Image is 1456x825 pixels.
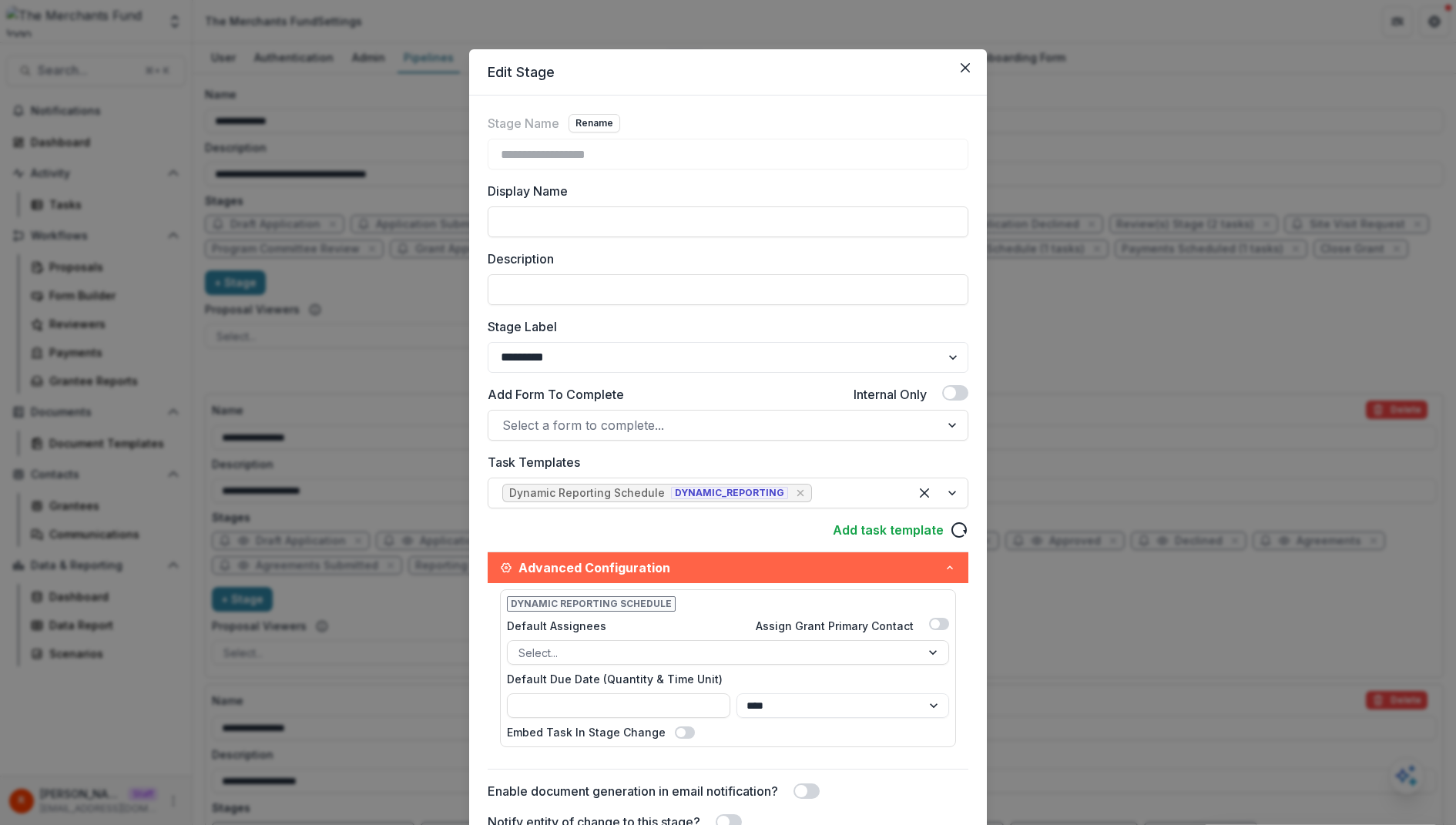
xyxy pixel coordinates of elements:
button: Advanced Configuration [488,552,968,583]
label: Description [488,250,959,268]
label: Task Templates [488,453,959,471]
label: Assign Grant Primary Contact [756,618,914,634]
span: Advanced Configuration [518,558,944,577]
span: DYNAMIC_REPORTING [671,487,788,499]
label: Display Name [488,182,959,200]
svg: reload [950,521,968,539]
a: Add task template [833,521,944,539]
div: Advanced Configuration [488,583,968,769]
button: Close [953,55,978,80]
label: Internal Only [854,385,927,404]
label: Default Assignees [507,618,606,634]
header: Edit Stage [469,49,987,96]
label: Stage Name [488,114,559,132]
label: Embed Task In Stage Change [507,724,666,740]
label: Add Form To Complete [488,385,624,404]
div: Remove [object Object] [793,485,808,501]
div: Dynamic Reporting Schedule [509,487,665,500]
label: Stage Label [488,317,959,336]
label: Default Due Date (Quantity & Time Unit) [507,671,940,687]
span: Dynamic Reporting Schedule [507,596,676,612]
label: Enable document generation in email notification? [488,782,778,800]
div: Clear selected options [912,481,937,505]
button: Rename [569,114,620,132]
